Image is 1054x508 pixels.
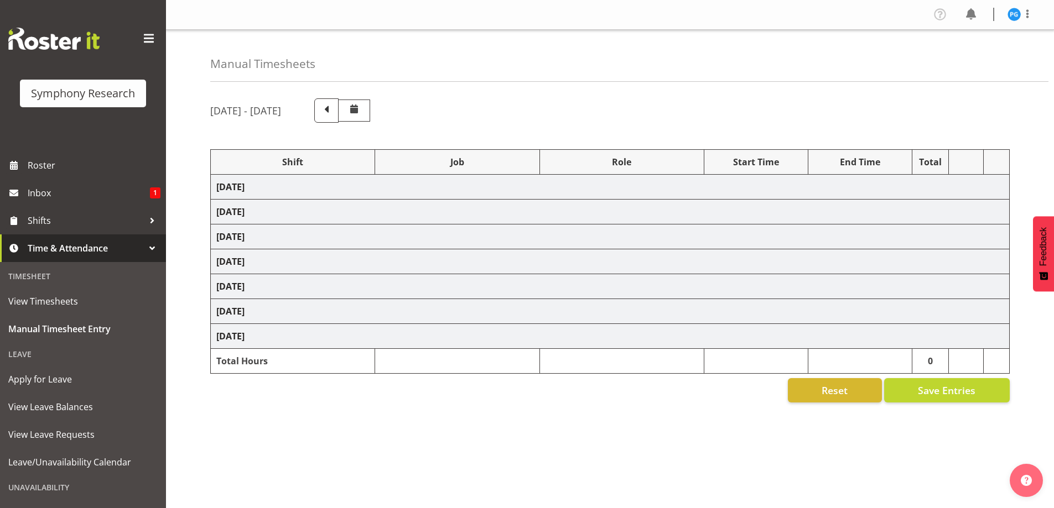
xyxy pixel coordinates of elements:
a: Apply for Leave [3,365,163,393]
div: Start Time [710,155,802,169]
a: View Leave Requests [3,421,163,448]
a: View Timesheets [3,287,163,315]
div: End Time [814,155,906,169]
div: Symphony Research [31,85,135,102]
span: Shifts [28,212,144,229]
button: Feedback - Show survey [1033,216,1054,291]
img: Rosterit website logo [8,28,100,50]
span: 1 [150,187,160,198]
span: Inbox [28,185,150,201]
td: [DATE] [211,299,1010,324]
span: Time & Attendance [28,240,144,256]
div: Timesheet [3,265,163,287]
a: Manual Timesheet Entry [3,315,163,343]
td: [DATE] [211,249,1010,274]
td: [DATE] [211,224,1010,249]
span: Manual Timesheet Entry [8,321,158,337]
span: Save Entries [918,383,975,397]
td: 0 [912,349,949,374]
div: Role [546,155,698,169]
div: Shift [216,155,369,169]
a: Leave/Unavailability Calendar [3,448,163,476]
span: Feedback [1039,227,1048,266]
span: View Leave Requests [8,426,158,443]
h4: Manual Timesheets [210,57,315,70]
span: Roster [28,157,160,174]
div: Leave [3,343,163,365]
span: Reset [822,383,848,397]
td: [DATE] [211,274,1010,299]
td: [DATE] [211,200,1010,224]
img: help-xxl-2.png [1021,475,1032,486]
td: [DATE] [211,324,1010,349]
div: Total [918,155,943,169]
td: [DATE] [211,175,1010,200]
div: Unavailability [3,476,163,499]
td: Total Hours [211,349,375,374]
a: View Leave Balances [3,393,163,421]
div: Job [381,155,533,169]
span: Leave/Unavailability Calendar [8,454,158,470]
button: Save Entries [884,378,1010,402]
span: Apply for Leave [8,371,158,387]
h5: [DATE] - [DATE] [210,104,281,117]
img: patricia-gilmour9541.jpg [1008,8,1021,21]
span: View Leave Balances [8,399,158,415]
span: View Timesheets [8,293,158,310]
button: Reset [788,378,882,402]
